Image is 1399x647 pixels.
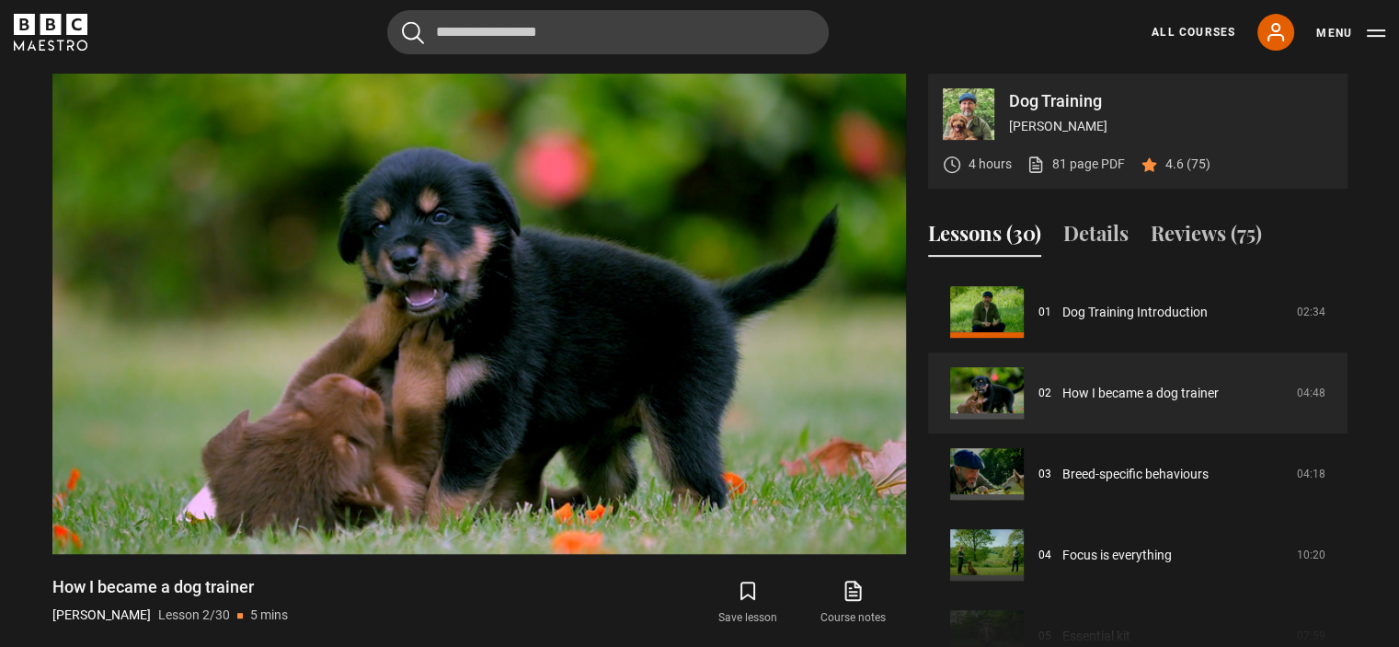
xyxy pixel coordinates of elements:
[1026,155,1125,174] a: 81 page PDF
[969,155,1012,174] p: 4 hours
[52,74,906,554] video-js: Video Player
[1062,465,1209,484] a: Breed-specific behaviours
[1062,546,1172,565] a: Focus is everything
[1063,218,1129,257] button: Details
[695,576,800,630] button: Save lesson
[1316,24,1385,42] button: Toggle navigation
[52,606,151,625] p: [PERSON_NAME]
[14,14,87,51] svg: BBC Maestro
[158,606,230,625] p: Lesson 2/30
[1151,218,1262,257] button: Reviews (75)
[250,606,288,625] p: 5 mins
[1009,93,1333,110] p: Dog Training
[1009,117,1333,136] p: [PERSON_NAME]
[402,21,424,44] button: Submit the search query
[800,576,905,630] a: Course notes
[1165,155,1210,174] p: 4.6 (75)
[1062,303,1208,322] a: Dog Training Introduction
[928,218,1041,257] button: Lessons (30)
[52,576,288,598] h1: How I became a dog trainer
[1062,384,1219,403] a: How I became a dog trainer
[1152,24,1235,40] a: All Courses
[387,10,829,54] input: Search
